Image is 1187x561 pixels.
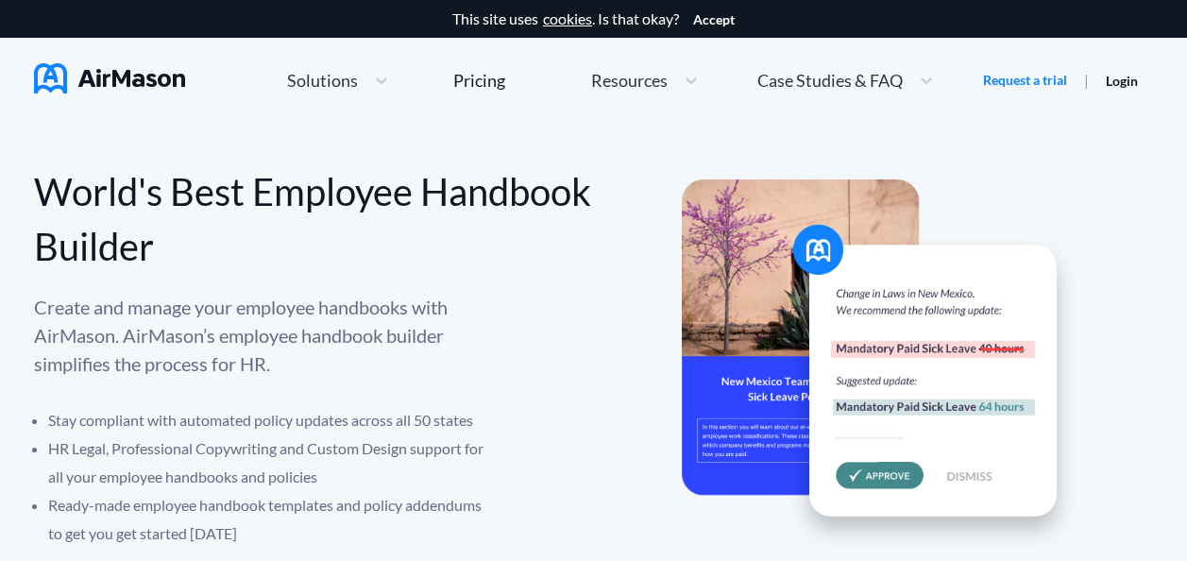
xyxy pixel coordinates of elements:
a: cookies [543,10,592,27]
img: hero-banner [682,179,1078,551]
div: World's Best Employee Handbook Builder [34,164,594,274]
li: Stay compliant with automated policy updates across all 50 states [48,406,497,434]
span: Case Studies & FAQ [757,72,903,89]
span: | [1084,71,1089,89]
span: Resources [591,72,668,89]
p: Create and manage your employee handbooks with AirMason. AirMason’s employee handbook builder sim... [34,293,497,378]
li: Ready-made employee handbook templates and policy addendums to get you get started [DATE] [48,491,497,548]
img: AirMason Logo [34,63,185,93]
a: Request a trial [983,71,1067,90]
span: Solutions [287,72,358,89]
a: Pricing [453,63,505,97]
div: Pricing [453,72,505,89]
li: HR Legal, Professional Copywriting and Custom Design support for all your employee handbooks and ... [48,434,497,491]
button: Accept cookies [693,12,735,27]
a: Login [1106,73,1138,89]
